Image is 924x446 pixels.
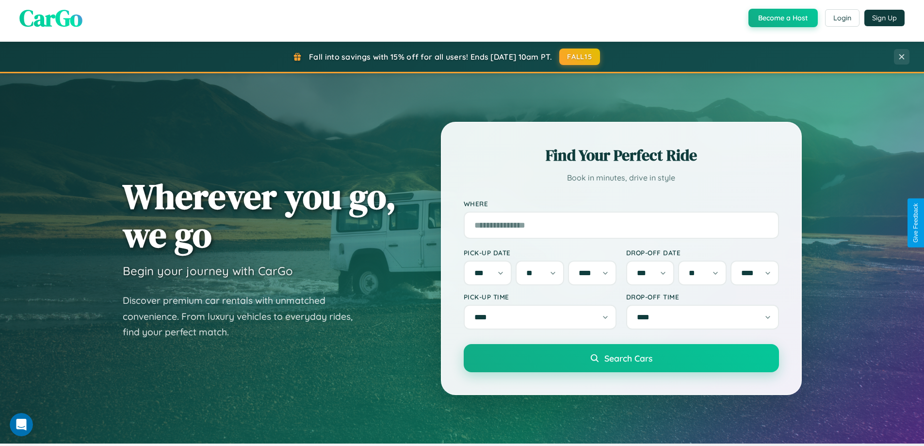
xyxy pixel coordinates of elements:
div: Give Feedback [912,203,919,243]
h3: Begin your journey with CarGo [123,264,293,278]
button: Become a Host [748,9,818,27]
label: Drop-off Date [626,248,779,257]
iframe: Intercom live chat [10,413,33,436]
button: Login [825,9,859,27]
p: Book in minutes, drive in style [464,171,779,185]
label: Where [464,199,779,208]
button: FALL15 [559,49,600,65]
button: Search Cars [464,344,779,372]
label: Pick-up Time [464,293,616,301]
span: Fall into savings with 15% off for all users! Ends [DATE] 10am PT. [309,52,552,62]
label: Drop-off Time [626,293,779,301]
p: Discover premium car rentals with unmatched convenience. From luxury vehicles to everyday rides, ... [123,293,365,340]
span: CarGo [19,2,82,34]
h2: Find Your Perfect Ride [464,145,779,166]
h1: Wherever you go, we go [123,177,396,254]
span: Search Cars [604,353,652,363]
button: Sign Up [864,10,905,26]
label: Pick-up Date [464,248,616,257]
